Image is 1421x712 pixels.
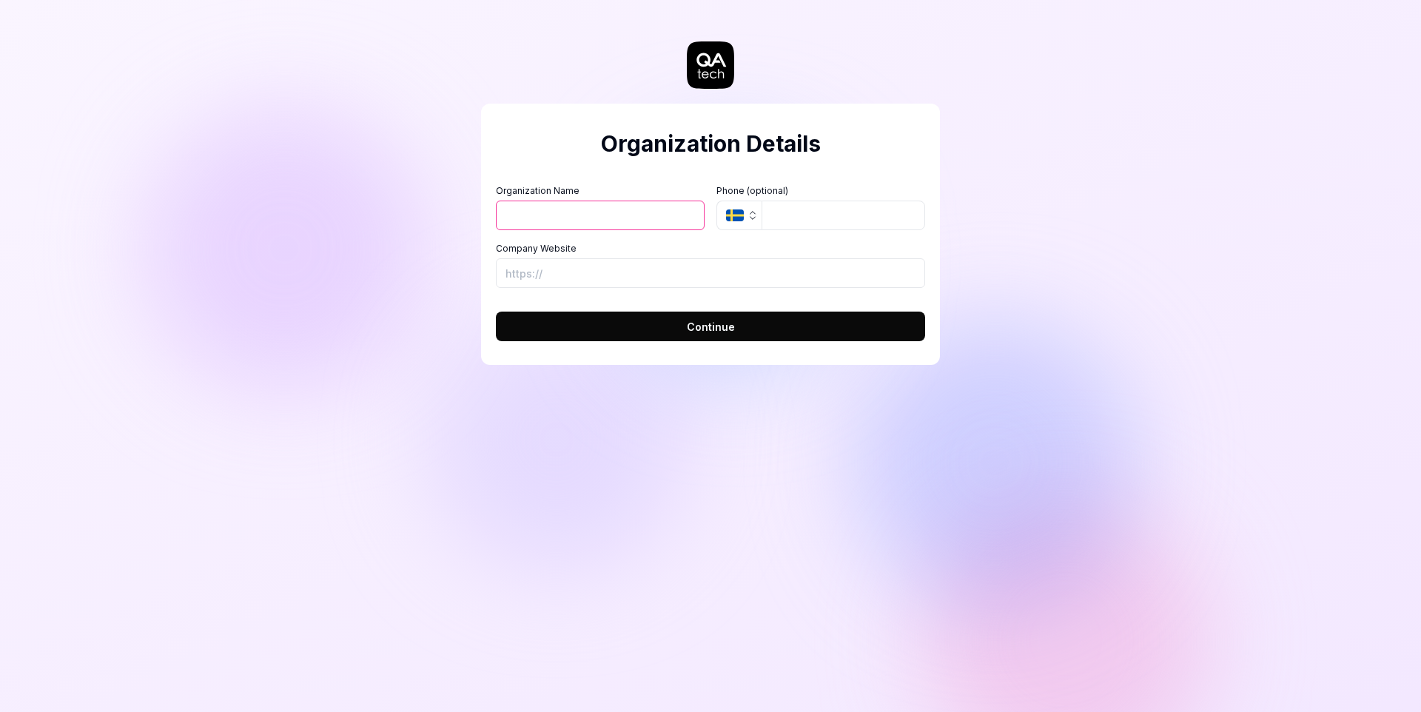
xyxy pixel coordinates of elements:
label: Company Website [496,242,925,255]
label: Organization Name [496,184,705,198]
label: Phone (optional) [716,184,925,198]
h2: Organization Details [496,127,925,161]
span: Continue [687,319,735,335]
input: https:// [496,258,925,288]
button: Continue [496,312,925,341]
